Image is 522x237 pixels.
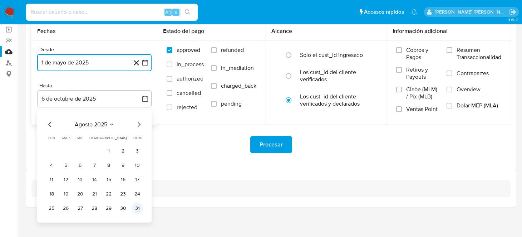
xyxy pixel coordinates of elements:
span: Accesos rápidos [364,8,404,16]
a: Notificaciones [411,9,417,15]
span: s [175,9,177,15]
span: Alt [165,9,171,15]
input: Buscar usuario o caso... [26,8,198,17]
p: brenda.morenoreyes@mercadolibre.com.mx [435,9,507,15]
button: search-icon [180,7,195,17]
span: 3.161.2 [508,17,518,23]
a: Salir [509,8,517,16]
